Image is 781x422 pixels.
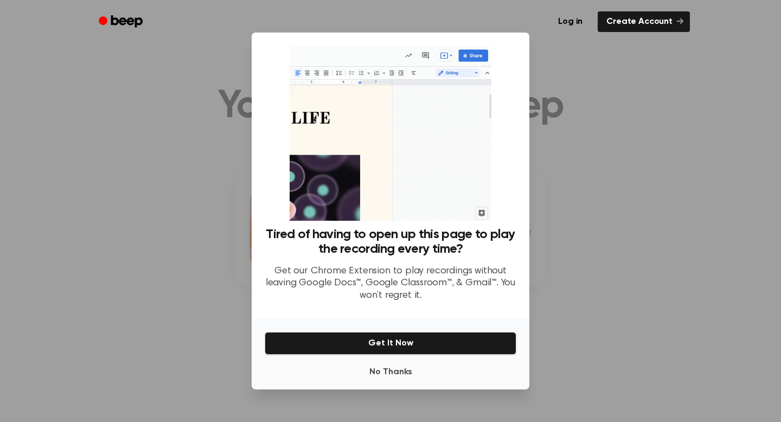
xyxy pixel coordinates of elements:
[265,227,516,257] h3: Tired of having to open up this page to play the recording every time?
[265,265,516,302] p: Get our Chrome Extension to play recordings without leaving Google Docs™, Google Classroom™, & Gm...
[549,11,591,32] a: Log in
[598,11,690,32] a: Create Account
[265,332,516,355] button: Get It Now
[265,361,516,383] button: No Thanks
[290,46,491,221] img: Beep extension in action
[91,11,152,33] a: Beep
